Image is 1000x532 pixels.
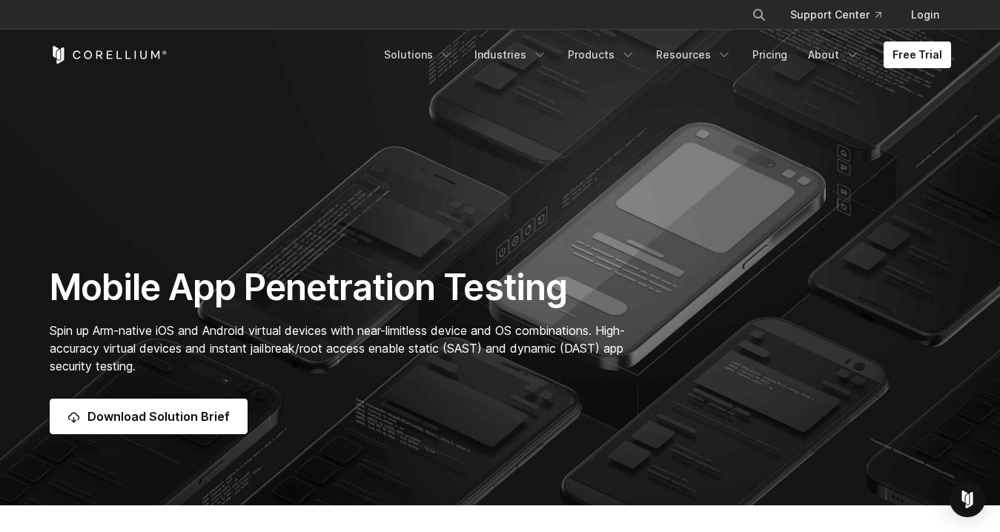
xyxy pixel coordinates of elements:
a: Corellium Home [50,46,168,64]
button: Search [746,1,772,28]
a: Free Trial [884,41,951,68]
a: Solutions [375,41,463,68]
div: Navigation Menu [375,41,951,68]
span: Download Solution Brief [87,408,230,425]
div: Open Intercom Messenger [950,482,985,517]
a: Pricing [744,41,796,68]
a: Industries [466,41,556,68]
a: About [799,41,869,68]
h1: Mobile App Penetration Testing [50,265,640,310]
a: Products [559,41,644,68]
span: Spin up Arm-native iOS and Android virtual devices with near-limitless device and OS combinations... [50,323,625,373]
a: Download Solution Brief [50,399,248,434]
a: Resources [647,41,741,68]
a: Support Center [778,1,893,28]
div: Navigation Menu [734,1,951,28]
a: Login [899,1,951,28]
